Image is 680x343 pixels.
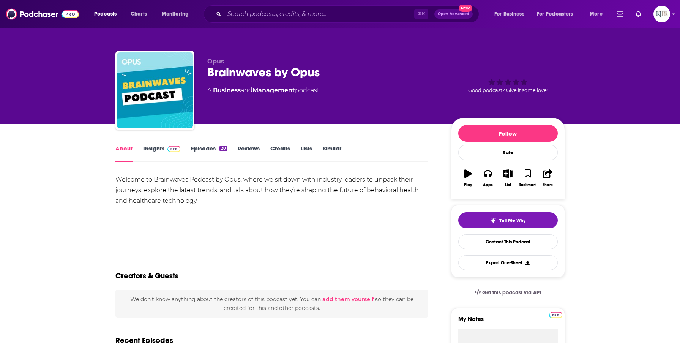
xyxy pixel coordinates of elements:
a: Show notifications dropdown [633,8,644,21]
span: Get this podcast via API [482,289,541,296]
span: Monitoring [162,9,189,19]
button: open menu [489,8,534,20]
span: For Podcasters [537,9,573,19]
a: Show notifications dropdown [614,8,626,21]
span: Podcasts [94,9,117,19]
div: Welcome to Brainwaves Podcast by Opus, where we sit down with industry leaders to unpack their jo... [115,174,429,206]
a: Get this podcast via API [469,283,547,302]
a: Pro website [549,311,562,318]
div: Good podcast? Give it some love! [451,58,565,105]
div: 20 [219,146,227,151]
img: Podchaser Pro [167,146,181,152]
span: Logged in as KJPRpodcast [653,6,670,22]
button: Export One-Sheet [458,255,558,270]
button: Apps [478,164,498,192]
button: open menu [532,8,584,20]
div: Apps [483,183,493,187]
div: Rate [458,145,558,160]
span: We don't know anything about the creators of this podcast yet . You can so they can be credited f... [130,296,413,311]
button: add them yourself [322,296,374,302]
span: ⌘ K [414,9,428,19]
div: A podcast [207,86,319,95]
span: and [241,87,252,94]
button: open menu [156,8,199,20]
button: Follow [458,125,558,142]
button: Bookmark [518,164,538,192]
img: tell me why sparkle [490,218,496,224]
span: Open Advanced [438,12,469,16]
a: Similar [323,145,341,162]
div: Play [464,183,472,187]
button: Open AdvancedNew [434,9,473,19]
img: Podchaser - Follow, Share and Rate Podcasts [6,7,79,21]
img: User Profile [653,6,670,22]
button: Share [538,164,557,192]
div: Share [543,183,553,187]
h2: Creators & Guests [115,271,178,281]
label: My Notes [458,315,558,329]
img: Brainwaves by Opus [117,52,193,128]
button: Play [458,164,478,192]
span: Good podcast? Give it some love! [468,87,548,93]
div: List [505,183,511,187]
span: Tell Me Why [499,218,525,224]
button: open menu [584,8,612,20]
div: Bookmark [519,183,536,187]
span: For Business [494,9,524,19]
a: Contact This Podcast [458,234,558,249]
div: Search podcasts, credits, & more... [211,5,486,23]
a: Episodes20 [191,145,227,162]
input: Search podcasts, credits, & more... [224,8,414,20]
a: Business [213,87,241,94]
button: open menu [89,8,126,20]
span: More [590,9,603,19]
img: Podchaser Pro [549,312,562,318]
a: Reviews [238,145,260,162]
a: About [115,145,133,162]
a: Lists [301,145,312,162]
button: Show profile menu [653,6,670,22]
span: New [459,5,472,12]
span: Opus [207,58,224,65]
a: Credits [270,145,290,162]
button: tell me why sparkleTell Me Why [458,212,558,228]
a: Management [252,87,295,94]
a: InsightsPodchaser Pro [143,145,181,162]
button: List [498,164,517,192]
span: Charts [131,9,147,19]
a: Charts [126,8,151,20]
